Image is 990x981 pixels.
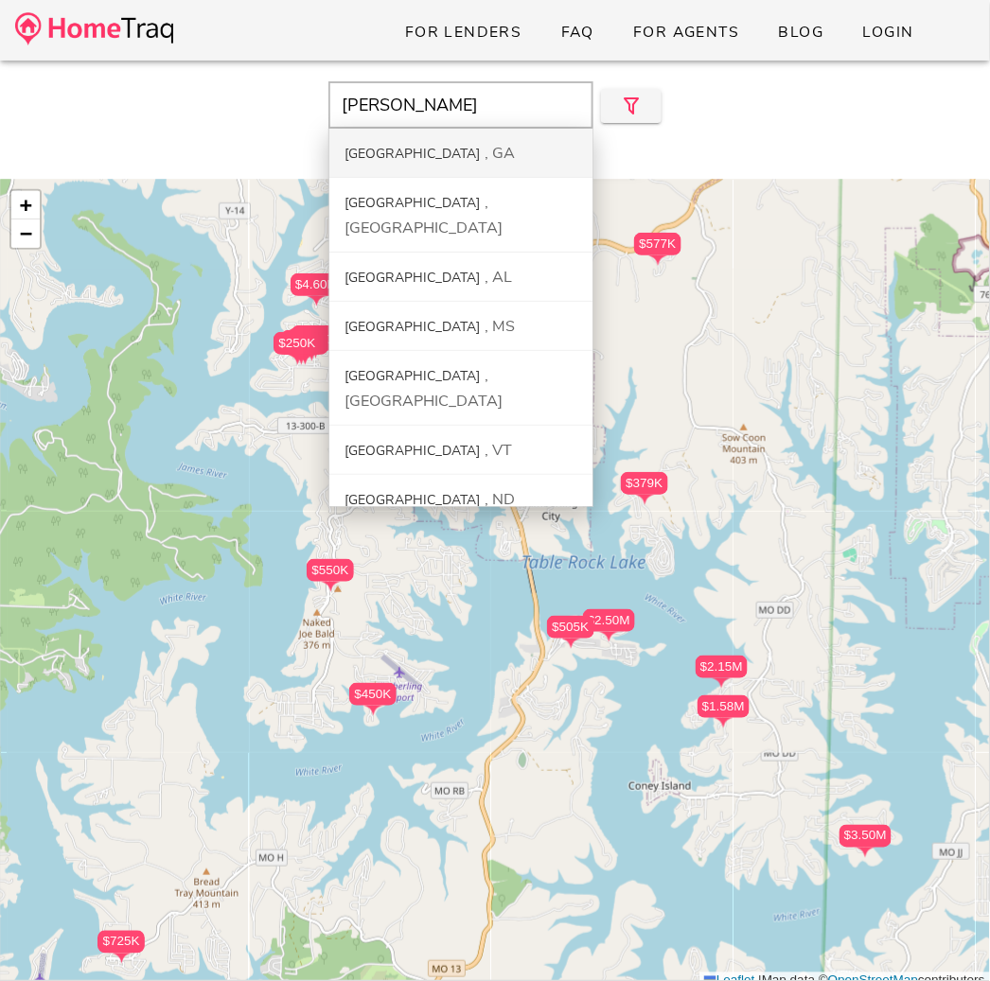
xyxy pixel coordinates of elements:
a: Zoom in [11,191,40,219]
a: FAQ [545,15,610,49]
div: $3.50M [840,825,892,848]
div: $4.60M [291,273,343,296]
img: triPin.png [112,954,132,964]
img: triPin.png [635,495,655,505]
img: triPin.png [599,632,619,642]
div: ND [485,489,515,510]
div: $255K [288,328,335,351]
div: $725K [97,931,145,954]
div: $379K [621,472,668,495]
a: Login [847,15,929,49]
div: $1.58M [698,695,750,718]
div: $577K [634,233,681,266]
div: $379K [621,472,668,505]
div: $292K [292,325,339,348]
div: GA [485,143,515,164]
span: For Lenders [404,22,522,43]
div: [GEOGRAPHIC_DATA] [345,145,480,163]
img: triPin.png [648,255,668,266]
span: FAQ [560,22,595,43]
a: For Lenders [389,15,538,49]
div: $505K [547,616,594,649]
div: $550K [307,559,354,592]
a: For Agents [617,15,754,49]
span: + [20,193,32,217]
div: $2.50M [583,609,635,632]
div: $725K [97,931,145,964]
div: $170K [281,330,328,363]
div: VT [485,440,512,461]
div: [GEOGRAPHIC_DATA] [345,491,480,509]
input: Enter Your Address, Zipcode or City & State [328,81,593,129]
img: triPin.png [561,639,581,649]
div: $3.50M [840,825,892,858]
a: Blog [763,15,840,49]
div: $292K [292,325,339,359]
div: [GEOGRAPHIC_DATA] [345,194,480,212]
div: $505K [547,616,594,639]
div: $2.15M [696,656,748,678]
div: [GEOGRAPHIC_DATA] [345,318,480,336]
div: $250K [274,332,321,365]
iframe: Chat Widget [895,890,990,981]
div: $577K [634,233,681,255]
div: $450K [349,683,397,716]
span: For Agents [632,22,739,43]
div: MS [485,316,515,337]
div: $255K [288,328,335,361]
div: AL [485,267,512,288]
img: desktop-logo.34a1112.png [15,12,173,45]
span: − [20,221,32,245]
a: Zoom out [11,219,40,248]
img: triPin.png [307,296,327,307]
div: [GEOGRAPHIC_DATA] [345,442,480,460]
div: $2.50M [583,609,635,642]
img: triPin.png [712,678,732,689]
span: Blog [778,22,824,43]
div: [GEOGRAPHIC_DATA] [345,269,480,287]
div: $550K [307,559,354,582]
img: triPin.png [856,848,875,858]
div: $250K [274,332,321,355]
div: $2.15M [696,656,748,689]
div: $170K [281,330,328,353]
div: [GEOGRAPHIC_DATA] [345,367,480,385]
img: triPin.png [288,355,308,365]
img: triPin.png [363,706,383,716]
span: Login [862,22,914,43]
img: triPin.png [714,718,734,728]
div: $1.58M [698,695,750,728]
div: $450K [349,683,397,706]
img: triPin.png [321,582,341,592]
div: $4.60M [291,273,343,307]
